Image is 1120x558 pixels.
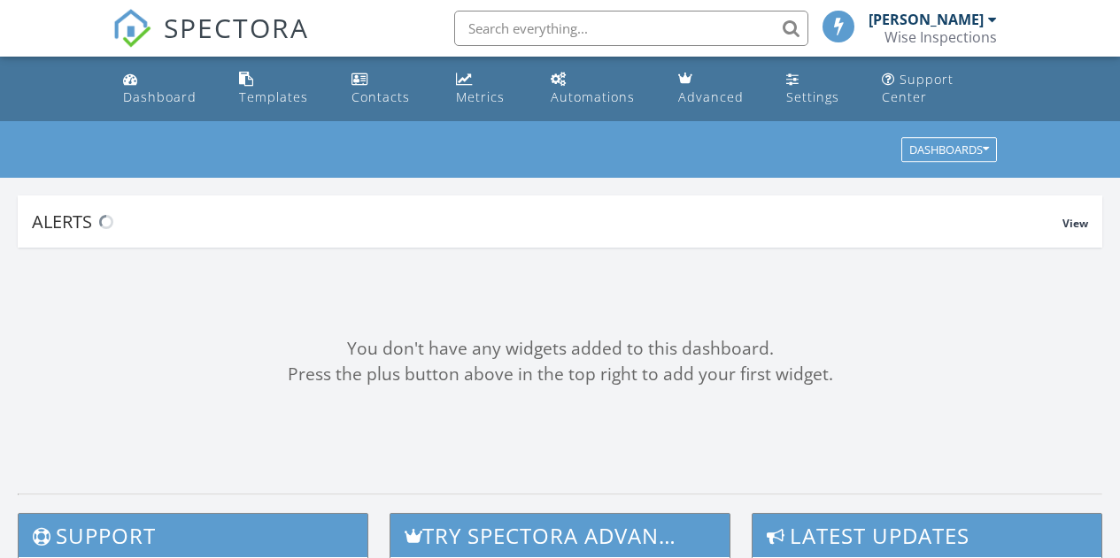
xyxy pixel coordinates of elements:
a: Contacts [344,64,434,114]
h3: Latest Updates [753,514,1101,557]
input: Search everything... [454,11,808,46]
div: Metrics [456,88,505,105]
h3: Support [19,514,367,557]
div: Alerts [32,210,1062,233]
div: Dashboard [123,88,197,105]
div: Templates [239,88,308,105]
div: Dashboards [909,144,989,157]
div: [PERSON_NAME] [869,11,984,28]
a: Metrics [449,64,529,114]
a: Automations (Basic) [544,64,657,114]
div: Settings [786,88,839,105]
a: SPECTORA [112,24,309,61]
img: The Best Home Inspection Software - Spectora [112,9,151,48]
button: Dashboards [901,138,997,163]
div: Wise Inspections [884,28,997,46]
a: Settings [779,64,861,114]
div: Automations [551,88,635,105]
a: Advanced [671,64,765,114]
div: Support Center [882,71,954,105]
div: Press the plus button above in the top right to add your first widget. [18,362,1102,387]
span: View [1062,216,1088,231]
a: Support Center [875,64,1004,114]
a: Dashboard [116,64,219,114]
span: SPECTORA [164,9,309,46]
div: Advanced [678,88,744,105]
a: Templates [232,64,330,114]
h3: Try spectora advanced [DATE] [390,514,729,557]
div: Contacts [351,88,410,105]
div: You don't have any widgets added to this dashboard. [18,336,1102,362]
